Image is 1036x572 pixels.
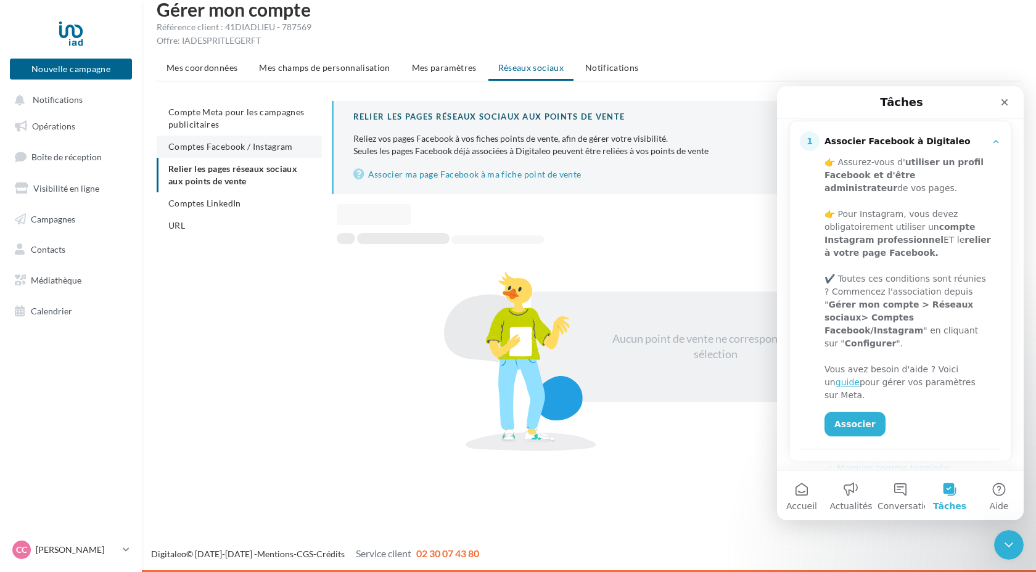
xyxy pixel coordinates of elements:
a: Contacts [7,237,134,263]
div: Relier les pages réseaux sociaux aux points de vente [353,111,1001,123]
span: Mes coordonnées [166,62,237,73]
span: CC [16,544,27,556]
span: URL [168,220,185,231]
a: CGS [297,549,313,559]
a: Boîte de réception [7,144,134,170]
span: 02 30 07 43 80 [416,547,479,559]
span: Opérations [32,121,75,131]
a: Calendrier [7,298,134,324]
span: Boîte de réception [31,152,102,162]
span: Compte Meta pour les campagnes publicitaires [168,107,305,129]
a: Associer ma page Facebook à ma fiche point de vente [353,167,1001,182]
a: Digitaleo [151,549,186,559]
a: Opérations [7,113,134,139]
a: Crédits [316,549,345,559]
div: Offre: IADESPRITLEGERFT [157,35,1021,47]
a: Campagnes [7,206,134,232]
div: Référence client : 41DIADLIEU - 787569 [157,21,1021,33]
span: Notifications [585,62,639,73]
a: Mentions [257,549,294,559]
span: Comptes Facebook / Instagram [168,141,293,152]
span: Calendrier [31,306,72,316]
span: Mes champs de personnalisation [259,62,390,73]
span: © [DATE]-[DATE] - - - [151,549,479,559]
span: Médiathèque [31,275,81,285]
p: [PERSON_NAME] [36,544,118,556]
iframe: Intercom live chat [777,86,1024,520]
span: Campagnes [31,213,75,224]
span: Visibilité en ligne [33,183,99,194]
span: Contacts [31,244,65,255]
p: Seules les pages Facebook déjà associées à Digitaleo peuvent être reliées à vos points de vente [353,133,1001,157]
a: CC [PERSON_NAME] [10,538,132,562]
span: Mes paramètres [412,62,477,73]
a: Médiathèque [7,268,134,293]
button: Nouvelle campagne [10,59,132,80]
span: Notifications [33,95,83,105]
div: Aucun point de vente ne correspond à votre sélection [610,331,822,362]
div: Reliez vos pages Facebook à vos fiches points de vente, afin de gérer votre visibilité. [353,133,1001,145]
span: Comptes LinkedIn [168,198,241,208]
a: Visibilité en ligne [7,176,134,202]
iframe: Intercom live chat [994,530,1024,560]
span: Service client [356,547,411,559]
